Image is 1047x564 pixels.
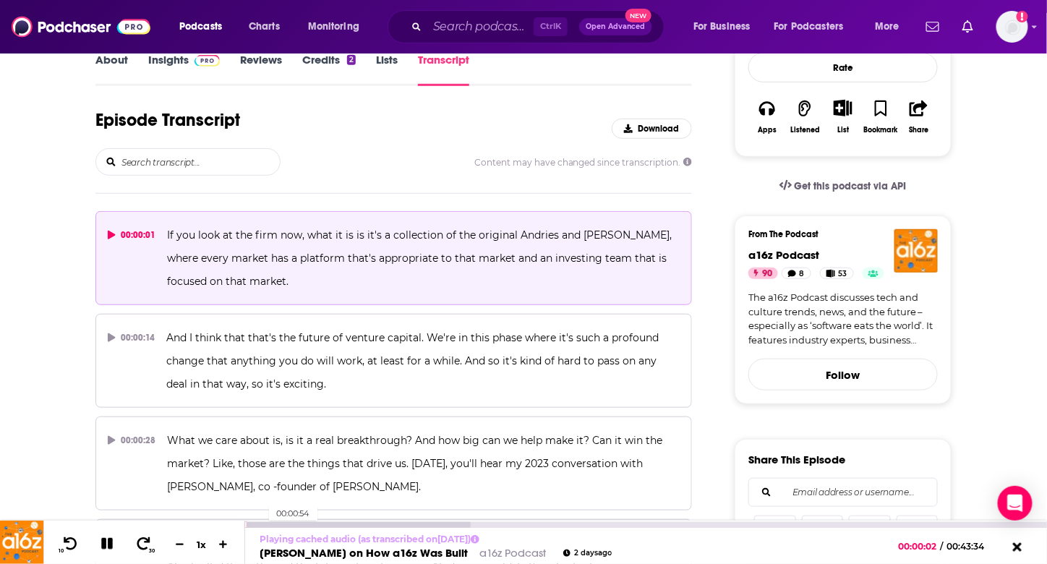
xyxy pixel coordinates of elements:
a: a16z Podcast [479,546,546,560]
a: Copy Link [897,516,939,543]
div: 1 x [189,539,214,550]
span: Monitoring [308,17,359,37]
div: 00:00:01 [108,223,156,247]
span: Content may have changed since transcription. [474,157,692,168]
span: What we care about is, is it a real breakthrough? And how big can we help make it? Can it win the... [168,434,666,493]
div: 00:00:28 [108,429,156,452]
button: 10 [56,536,83,554]
a: The a16z Podcast discusses tech and culture trends, news, and the future – especially as ‘softwar... [748,291,938,347]
span: Open Advanced [586,23,646,30]
button: Listened [786,90,824,143]
a: Show notifications dropdown [957,14,979,39]
button: Share [900,90,938,143]
a: Charts [239,15,289,38]
a: Share on X/Twitter [802,516,844,543]
input: Search podcasts, credits, & more... [427,15,534,38]
a: 53 [820,268,854,279]
div: Open Intercom Messenger [998,486,1033,521]
a: 8 [782,268,811,279]
span: 00:43:34 [944,541,999,552]
div: Search podcasts, credits, & more... [401,10,678,43]
span: Download [638,124,680,134]
span: Podcasts [179,17,222,37]
span: 90 [762,267,772,281]
input: Email address or username... [761,479,926,506]
div: Bookmark [864,126,898,134]
div: 00:00:54 [245,522,1047,528]
button: 00:00:01If you look at the firm now, what it is is it's a collection of the original Andries and ... [95,211,692,305]
div: Show More ButtonList [824,90,862,143]
a: a16z Podcast [748,248,819,262]
a: Transcript [418,53,469,86]
span: 00:00:02 [899,541,941,552]
button: open menu [765,15,865,38]
span: Charts [249,17,280,37]
button: 00:00:14And I think that that's the future of venture capital. We're in this phase where it's suc... [95,314,692,408]
button: open menu [865,15,918,38]
span: More [875,17,899,37]
span: 10 [59,548,64,554]
button: Show More Button [828,100,858,116]
a: Lists [376,53,398,86]
a: InsightsPodchaser Pro [148,53,220,86]
span: For Podcasters [774,17,844,37]
button: Show profile menu [996,11,1028,43]
a: Credits2 [302,53,356,86]
div: Apps [758,126,777,134]
a: Show notifications dropdown [920,14,945,39]
span: 8 [800,267,805,281]
a: Share on Facebook [754,516,796,543]
img: User Profile [996,11,1028,43]
button: open menu [298,15,378,38]
a: About [95,53,128,86]
img: a16z Podcast [894,229,938,273]
button: Apps [748,90,786,143]
a: Reviews [240,53,282,86]
div: Listened [790,126,820,134]
div: List [837,125,849,134]
h3: Share This Episode [748,453,845,466]
button: 30 [131,536,158,554]
span: 53 [839,267,847,281]
button: 00:00:28What we care about is, is it a real breakthrough? And how big can we help make it? Can it... [95,416,692,510]
div: Rate [748,53,938,82]
div: Search followers [748,478,938,507]
span: 30 [150,548,155,554]
span: New [625,9,651,22]
button: Bookmark [862,90,899,143]
div: 2 days ago [563,550,612,557]
button: Open AdvancedNew [579,18,652,35]
span: And I think that that's the future of venture capital. We're in this phase where it's such a prof... [167,331,662,390]
img: Podchaser Pro [195,55,220,67]
p: Playing cached audio (as transcribed on [DATE] ) [260,534,612,544]
input: Search transcript... [120,149,280,175]
img: Podchaser - Follow, Share and Rate Podcasts [12,13,150,40]
span: Get this podcast via API [795,180,907,192]
span: / [941,541,944,552]
button: open menu [169,15,241,38]
div: Share [909,126,928,134]
span: Ctrl K [534,17,568,36]
span: Logged in as nbaderrubenstein [996,11,1028,43]
a: Get this podcast via API [768,168,918,204]
div: 00:00:54 [269,506,317,521]
a: 90 [748,268,778,279]
span: For Business [693,17,751,37]
h1: Episode Transcript [95,109,240,131]
button: Download [612,119,692,139]
a: [PERSON_NAME] on How a16z Was Built [260,546,468,560]
div: 2 [347,55,356,65]
button: Follow [748,359,938,390]
div: 00:00:14 [108,326,155,349]
a: Share on Reddit [849,516,891,543]
button: open menu [683,15,769,38]
span: If you look at the firm now, what it is is it's a collection of the original Andries and [PERSON_... [168,228,675,288]
svg: Add a profile image [1017,11,1028,22]
h3: From The Podcast [748,229,926,239]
